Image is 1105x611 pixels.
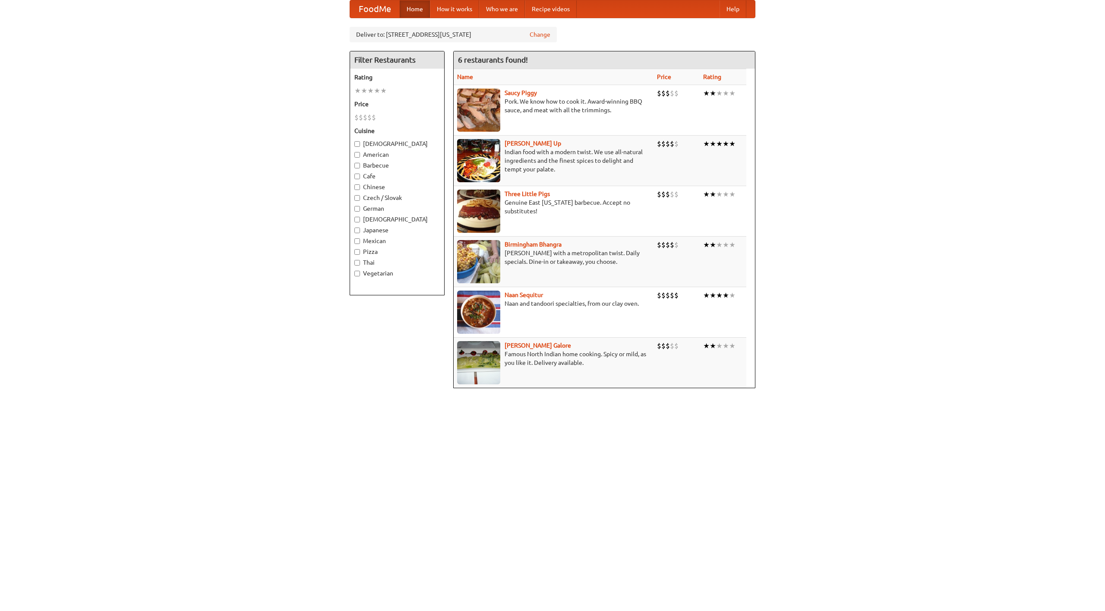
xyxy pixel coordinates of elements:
[530,30,550,39] a: Change
[354,247,440,256] label: Pizza
[367,86,374,95] li: ★
[720,0,746,18] a: Help
[457,240,500,283] img: bhangra.jpg
[359,113,363,122] li: $
[710,190,716,199] li: ★
[354,193,440,202] label: Czech / Slovak
[661,89,666,98] li: $
[703,341,710,351] li: ★
[354,113,359,122] li: $
[657,291,661,300] li: $
[674,240,679,250] li: $
[354,228,360,233] input: Japanese
[723,240,729,250] li: ★
[457,190,500,233] img: littlepigs.jpg
[350,0,400,18] a: FoodMe
[729,291,736,300] li: ★
[666,240,670,250] li: $
[354,238,360,244] input: Mexican
[505,190,550,197] a: Three Little Pigs
[716,190,723,199] li: ★
[354,269,440,278] label: Vegetarian
[661,240,666,250] li: $
[354,141,360,147] input: [DEMOGRAPHIC_DATA]
[354,163,360,168] input: Barbecue
[479,0,525,18] a: Who we are
[354,249,360,255] input: Pizza
[354,172,440,180] label: Cafe
[363,113,367,122] li: $
[361,86,367,95] li: ★
[674,190,679,199] li: $
[710,139,716,149] li: ★
[723,291,729,300] li: ★
[657,73,671,80] a: Price
[670,240,674,250] li: $
[354,184,360,190] input: Chinese
[350,27,557,42] div: Deliver to: [STREET_ADDRESS][US_STATE]
[400,0,430,18] a: Home
[716,139,723,149] li: ★
[354,152,360,158] input: American
[457,291,500,334] img: naansequitur.jpg
[670,291,674,300] li: $
[670,190,674,199] li: $
[457,350,650,367] p: Famous North Indian home cooking. Spicy or mild, as you like it. Delivery available.
[729,341,736,351] li: ★
[354,183,440,191] label: Chinese
[710,341,716,351] li: ★
[354,127,440,135] h5: Cuisine
[716,89,723,98] li: ★
[505,342,571,349] a: [PERSON_NAME] Galore
[666,341,670,351] li: $
[457,139,500,182] img: curryup.jpg
[657,89,661,98] li: $
[666,190,670,199] li: $
[354,237,440,245] label: Mexican
[716,341,723,351] li: ★
[703,139,710,149] li: ★
[457,73,473,80] a: Name
[525,0,577,18] a: Recipe videos
[505,241,562,248] a: Birmingham Bhangra
[354,73,440,82] h5: Rating
[457,299,650,308] p: Naan and tandoori specialties, from our clay oven.
[505,291,543,298] b: Naan Sequitur
[674,291,679,300] li: $
[457,97,650,114] p: Pork. We know how to cook it. Award-winning BBQ sauce, and meat with all the trimmings.
[670,139,674,149] li: $
[354,226,440,234] label: Japanese
[354,174,360,179] input: Cafe
[458,56,528,64] ng-pluralize: 6 restaurants found!
[354,217,360,222] input: [DEMOGRAPHIC_DATA]
[354,150,440,159] label: American
[457,148,650,174] p: Indian food with a modern twist. We use all-natural ingredients and the finest spices to delight ...
[716,240,723,250] li: ★
[367,113,372,122] li: $
[457,341,500,384] img: currygalore.jpg
[657,190,661,199] li: $
[703,190,710,199] li: ★
[372,113,376,122] li: $
[716,291,723,300] li: ★
[354,86,361,95] li: ★
[661,190,666,199] li: $
[354,195,360,201] input: Czech / Slovak
[703,240,710,250] li: ★
[729,240,736,250] li: ★
[354,161,440,170] label: Barbecue
[505,140,561,147] a: [PERSON_NAME] Up
[710,89,716,98] li: ★
[354,139,440,148] label: [DEMOGRAPHIC_DATA]
[729,139,736,149] li: ★
[703,89,710,98] li: ★
[723,89,729,98] li: ★
[703,73,721,80] a: Rating
[430,0,479,18] a: How it works
[661,139,666,149] li: $
[350,51,444,69] h4: Filter Restaurants
[505,89,537,96] b: Saucy Piggy
[354,260,360,266] input: Thai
